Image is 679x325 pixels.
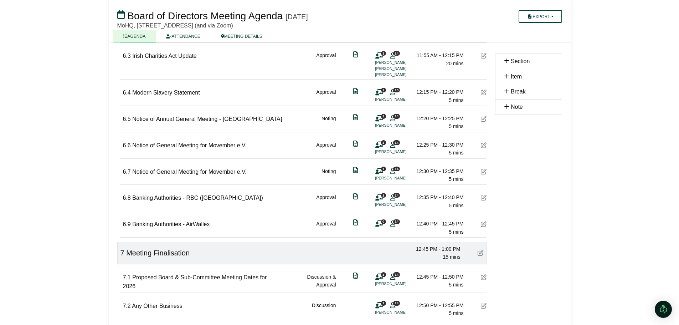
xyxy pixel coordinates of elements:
div: 11:55 AM - 12:15 PM [414,51,464,59]
span: 1 [381,193,386,198]
span: 6.7 [123,169,131,175]
span: 6.5 [123,116,131,122]
span: 5 mins [449,123,463,129]
span: 6.4 [123,90,131,96]
span: 14 [393,272,400,277]
a: AGENDA [113,30,156,42]
span: 1 [381,114,386,118]
span: Banking Authorities - RBC ([GEOGRAPHIC_DATA]) [132,195,263,201]
li: [PERSON_NAME] [375,281,429,287]
span: Board of Directors Meeting Agenda [127,10,283,21]
span: Notice of Annual General Meeting - [GEOGRAPHIC_DATA] [132,116,282,122]
span: Break [511,88,526,95]
li: [PERSON_NAME] [375,122,429,128]
span: 1 [381,88,386,92]
div: Noting [322,115,336,131]
span: 7.2 [123,303,131,309]
button: Export [519,10,562,23]
span: 1 [381,272,386,277]
span: 1 [381,301,386,305]
div: 12:40 PM - 12:45 PM [414,220,464,228]
span: 14 [393,51,400,56]
span: 3 [381,51,386,56]
span: Modern Slavery Statement [132,90,200,96]
li: [PERSON_NAME] [375,309,429,315]
span: 0 [381,219,386,224]
span: 6.6 [123,142,131,148]
li: [PERSON_NAME] [375,202,429,208]
div: 12:20 PM - 12:25 PM [414,115,464,122]
span: MoHQ, [STREET_ADDRESS] (and via Zoom) [117,22,233,29]
li: [PERSON_NAME] [375,175,429,181]
span: 14 [393,301,400,305]
li: [PERSON_NAME] [375,60,429,66]
span: Notice of General Meeting for Movember e.V. [132,142,246,148]
span: 14 [393,219,400,224]
div: Open Intercom Messenger [655,301,672,318]
span: 1 [381,167,386,171]
span: Note [511,104,523,110]
span: 5 mins [449,310,463,316]
span: Meeting Finalisation [126,249,190,257]
div: 12:15 PM - 12:20 PM [414,88,464,96]
div: Approval [316,51,336,78]
span: Notice of General Meeting for Movember e.V. [132,169,246,175]
span: 15 mins [443,254,460,260]
li: [PERSON_NAME] [375,66,429,72]
div: Approval [316,88,336,104]
div: [DATE] [286,12,308,21]
span: 6.9 [123,221,131,227]
span: 7 [120,249,124,257]
span: 7.1 [123,274,131,280]
li: [PERSON_NAME] [375,72,429,78]
div: Approval [316,193,336,209]
div: 12:50 PM - 12:55 PM [414,301,464,309]
div: 12:45 PM - 12:50 PM [414,273,464,281]
span: 20 mins [446,61,463,66]
li: [PERSON_NAME] [375,149,429,155]
li: [PERSON_NAME] [375,96,429,102]
span: Irish Charities Act Update [132,53,197,59]
div: 12:25 PM - 12:30 PM [414,141,464,149]
div: Noting [322,167,336,183]
span: 14 [393,114,400,118]
span: 6.8 [123,195,131,201]
div: Discussion & Approval [289,273,336,291]
span: 6.3 [123,53,131,59]
span: 1 [381,140,386,145]
span: 5 mins [449,176,463,182]
span: 14 [393,140,400,145]
span: 5 mins [449,282,463,288]
div: Discussion [312,301,336,318]
div: Approval [316,141,336,157]
span: 14 [393,167,400,171]
div: Approval [316,220,336,236]
a: MEETING DETAILS [211,30,273,42]
div: 12:45 PM - 1:00 PM [411,245,461,253]
span: 5 mins [449,203,463,208]
div: 12:30 PM - 12:35 PM [414,167,464,175]
div: 12:35 PM - 12:40 PM [414,193,464,201]
span: Item [511,73,522,80]
span: Section [511,58,530,64]
span: 15 [393,88,400,92]
span: 5 mins [449,150,463,156]
span: Proposed Board & Sub-Committee Meeting Dates for 2026 [123,274,267,290]
span: Banking Authorities - AirWallex [132,221,210,227]
span: 5 mins [449,229,463,235]
span: 5 mins [449,97,463,103]
a: ATTENDANCE [156,30,210,42]
span: 14 [393,193,400,198]
span: Any Other Business [132,303,182,309]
